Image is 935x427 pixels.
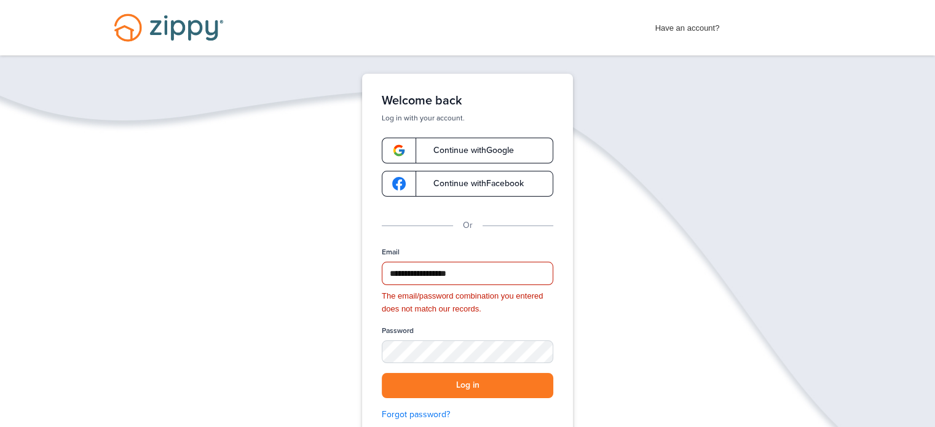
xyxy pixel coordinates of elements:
span: Have an account? [655,15,720,35]
input: Email [382,262,553,285]
input: Password [382,340,553,364]
span: Continue with Google [421,146,514,155]
p: Or [463,219,473,232]
p: Log in with your account. [382,113,553,123]
a: Forgot password? [382,408,553,421]
span: Continue with Facebook [421,179,524,188]
button: Log in [382,373,553,398]
a: google-logoContinue withGoogle [382,138,553,163]
label: Password [382,326,414,336]
label: Email [382,247,400,257]
a: google-logoContinue withFacebook [382,171,553,197]
h1: Welcome back [382,93,553,108]
div: The email/password combination you entered does not match our records. [382,290,553,316]
img: google-logo [392,144,406,157]
img: google-logo [392,177,406,190]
